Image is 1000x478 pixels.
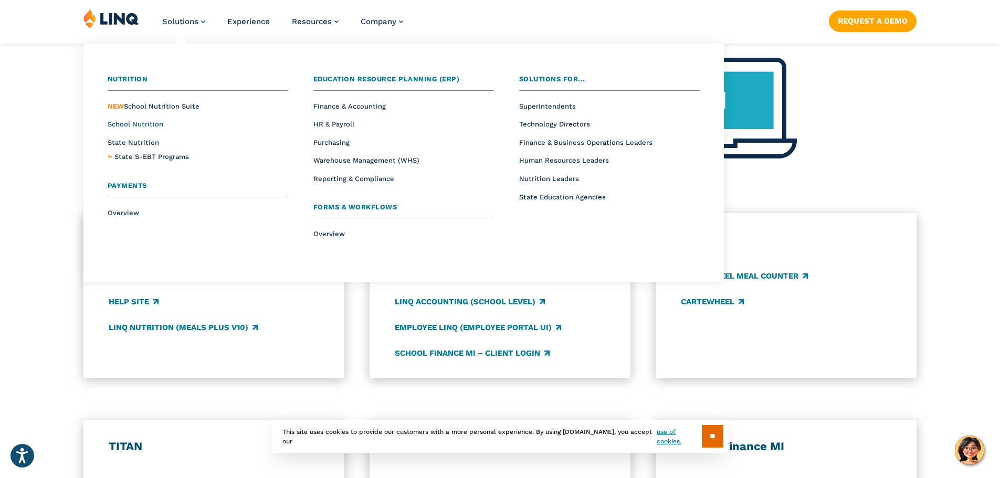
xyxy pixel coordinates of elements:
[162,8,403,43] nav: Primary Navigation
[313,74,494,91] a: Education Resource Planning (ERP)
[108,75,148,83] span: Nutrition
[83,8,139,28] img: LINQ | K‑12 Software
[829,10,917,31] a: Request a Demo
[313,156,419,164] a: Warehouse Management (WHS)
[114,152,189,163] a: State S-EBT Programs
[313,102,386,110] a: Finance & Accounting
[313,203,397,211] span: Forms & Workflows
[108,139,159,146] a: State Nutrition
[162,17,205,26] a: Solutions
[108,120,163,128] a: School Nutrition
[395,296,545,307] a: LINQ Accounting (school level)
[681,270,808,282] a: CARTEWHEEL Meal Counter
[162,17,198,26] span: Solutions
[313,202,494,219] a: Forms & Workflows
[114,153,189,161] span: State S-EBT Programs
[313,230,345,238] a: Overview
[108,102,199,110] a: NEWSchool Nutrition Suite
[227,17,270,26] a: Experience
[108,209,139,217] a: Overview
[108,182,147,189] span: Payments
[519,120,590,128] a: Technology Directors
[519,156,609,164] a: Human Resources Leaders
[395,322,561,333] a: Employee LINQ (Employee Portal UI)
[395,347,550,359] a: School Finance MI – Client Login
[681,296,744,307] a: CARTEWHEEL
[313,175,394,183] a: Reporting & Compliance
[519,74,700,91] a: Solutions for...
[313,75,460,83] span: Education Resource Planning (ERP)
[313,139,350,146] a: Purchasing
[681,232,892,247] h3: Colyar
[292,17,332,26] span: Resources
[519,75,585,83] span: Solutions for...
[292,17,339,26] a: Resources
[272,420,729,453] div: This site uses cookies to provide our customers with a more personal experience. By using [DOMAIN...
[829,8,917,31] nav: Button Navigation
[108,102,199,110] span: School Nutrition Suite
[108,180,288,197] a: Payments
[313,120,354,128] a: HR & Payroll
[519,175,579,183] a: Nutrition Leaders
[108,102,124,110] span: NEW
[519,193,606,201] a: State Education Agencies
[361,17,403,26] a: Company
[955,435,984,465] button: Hello, have a question? Let’s chat.
[109,322,258,333] a: LINQ Nutrition (Meals Plus v10)
[108,74,288,91] a: Nutrition
[109,296,159,307] a: Help Site
[519,139,652,146] a: Finance & Business Operations Leaders
[361,17,396,26] span: Company
[519,102,576,110] a: Superintendents
[657,427,701,446] a: use of cookies.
